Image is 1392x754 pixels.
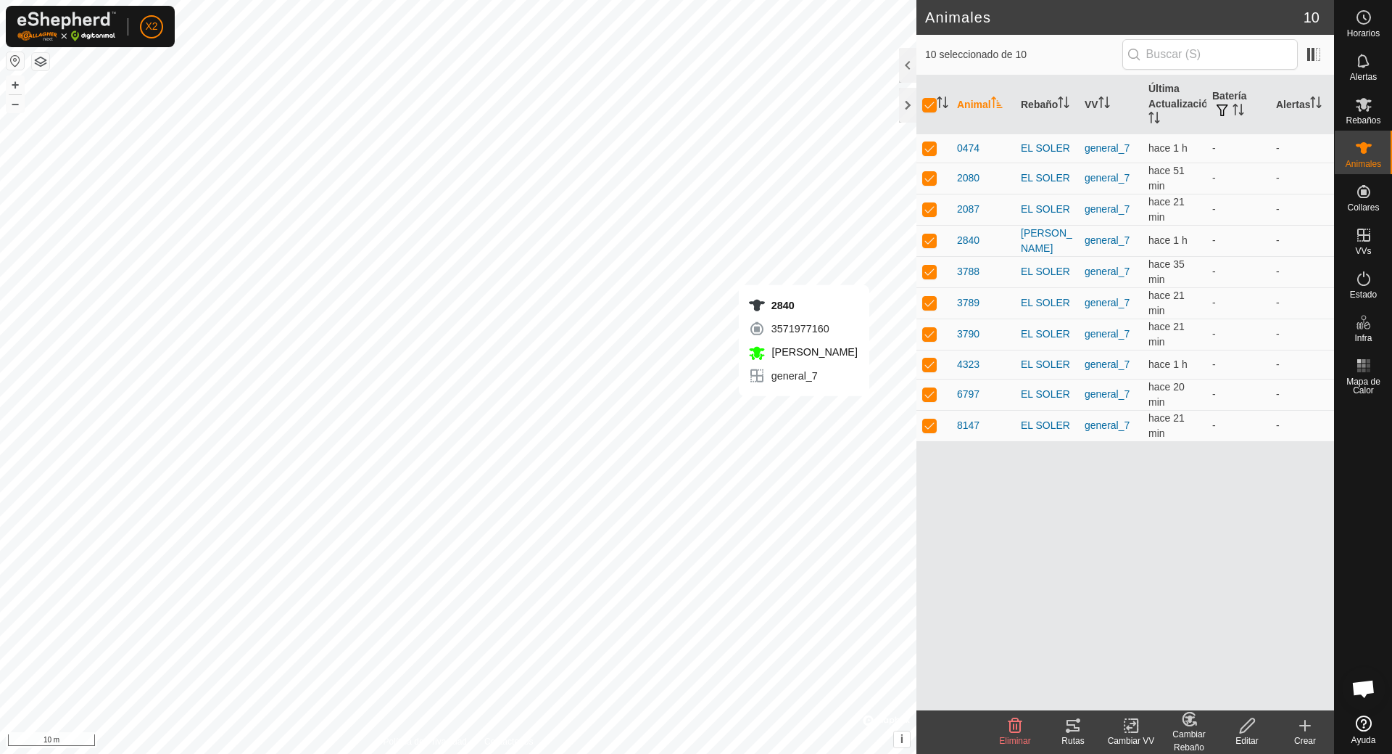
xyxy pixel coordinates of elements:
span: 18 sept 2025, 13:47 [1148,358,1188,370]
div: general_7 [748,367,858,385]
td: - [1270,350,1334,379]
span: 0474 [957,141,979,156]
div: EL SOLER [1021,327,1073,342]
td: - [1270,134,1334,163]
a: Ayuda [1335,710,1392,750]
span: [PERSON_NAME] [768,346,858,358]
a: general_7 [1085,419,1130,431]
p-sorticon: Activar para ordenar [1098,99,1110,110]
span: 18 sept 2025, 15:02 [1148,321,1185,348]
span: 2080 [957,171,979,186]
td: - [1206,163,1270,194]
span: Ayuda [1351,736,1376,745]
span: 4323 [957,357,979,372]
p-sorticon: Activar para ordenar [1232,106,1244,118]
td: - [1206,350,1270,379]
span: 10 seleccionado de 10 [925,47,1122,62]
div: EL SOLER [1021,171,1073,186]
td: - [1206,225,1270,256]
td: - [1206,256,1270,287]
div: EL SOLER [1021,264,1073,279]
span: 18 sept 2025, 15:02 [1148,412,1185,439]
div: Rutas [1044,734,1102,747]
div: Chat abierto [1342,667,1385,710]
a: general_7 [1085,203,1130,215]
span: Eliminar [999,736,1030,746]
span: Mapa de Calor [1338,377,1388,395]
div: EL SOLER [1021,141,1073,156]
a: Contáctenos [484,735,533,748]
span: X2 [145,19,157,34]
a: general_7 [1085,266,1130,277]
span: 18 sept 2025, 15:02 [1148,196,1185,223]
th: Alertas [1270,75,1334,134]
div: 3571977160 [748,320,858,337]
span: Collares [1347,203,1379,212]
button: Capas del Mapa [32,53,49,70]
button: + [7,76,24,94]
a: general_7 [1085,142,1130,154]
div: Editar [1218,734,1276,747]
td: - [1270,410,1334,441]
a: general_7 [1085,358,1130,370]
span: 18 sept 2025, 13:32 [1148,234,1188,246]
p-sorticon: Activar para ordenar [991,99,1003,110]
td: - [1206,410,1270,441]
p-sorticon: Activar para ordenar [1148,114,1160,126]
div: EL SOLER [1021,418,1073,433]
div: 2840 [748,297,858,314]
span: 3789 [957,295,979,311]
span: Rebaños [1346,116,1380,125]
a: general_7 [1085,328,1130,340]
span: 2840 [957,233,979,248]
td: - [1270,319,1334,350]
button: Restablecer Mapa [7,52,24,70]
span: Alertas [1350,73,1377,81]
td: - [1270,225,1334,256]
th: Batería [1206,75,1270,134]
span: 8147 [957,418,979,433]
div: Cambiar Rebaño [1160,728,1218,754]
span: Infra [1354,334,1372,343]
td: - [1206,319,1270,350]
div: EL SOLER [1021,202,1073,217]
button: – [7,95,24,112]
td: - [1270,194,1334,225]
td: - [1270,287,1334,319]
p-sorticon: Activar para ordenar [1058,99,1069,110]
td: - [1206,379,1270,410]
td: - [1206,194,1270,225]
td: - [1270,379,1334,410]
div: Cambiar VV [1102,734,1160,747]
th: Rebaño [1015,75,1079,134]
div: EL SOLER [1021,357,1073,372]
span: Estado [1350,290,1377,299]
div: EL SOLER [1021,387,1073,402]
th: VV [1079,75,1143,134]
span: Animales [1346,160,1381,168]
td: - [1270,163,1334,194]
p-sorticon: Activar para ordenar [937,99,948,110]
a: Política de Privacidad [384,735,467,748]
div: Crear [1276,734,1334,747]
span: 3788 [957,264,979,279]
span: 18 sept 2025, 14:47 [1148,258,1185,285]
span: 18 sept 2025, 15:02 [1148,290,1185,316]
span: 18 sept 2025, 14:17 [1148,142,1188,154]
div: [PERSON_NAME] [1021,226,1073,256]
th: Última Actualización [1143,75,1206,134]
td: - [1206,287,1270,319]
h2: Animales [925,9,1304,26]
a: general_7 [1085,297,1130,308]
input: Buscar (S) [1122,39,1298,70]
a: general_7 [1085,172,1130,184]
img: Logo Gallagher [17,12,116,41]
td: - [1206,134,1270,163]
div: EL SOLER [1021,295,1073,311]
span: 18 sept 2025, 14:32 [1148,165,1185,192]
span: VVs [1355,247,1371,255]
p-sorticon: Activar para ordenar [1310,99,1322,110]
span: 3790 [957,327,979,342]
span: i [900,733,903,745]
td: - [1270,256,1334,287]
